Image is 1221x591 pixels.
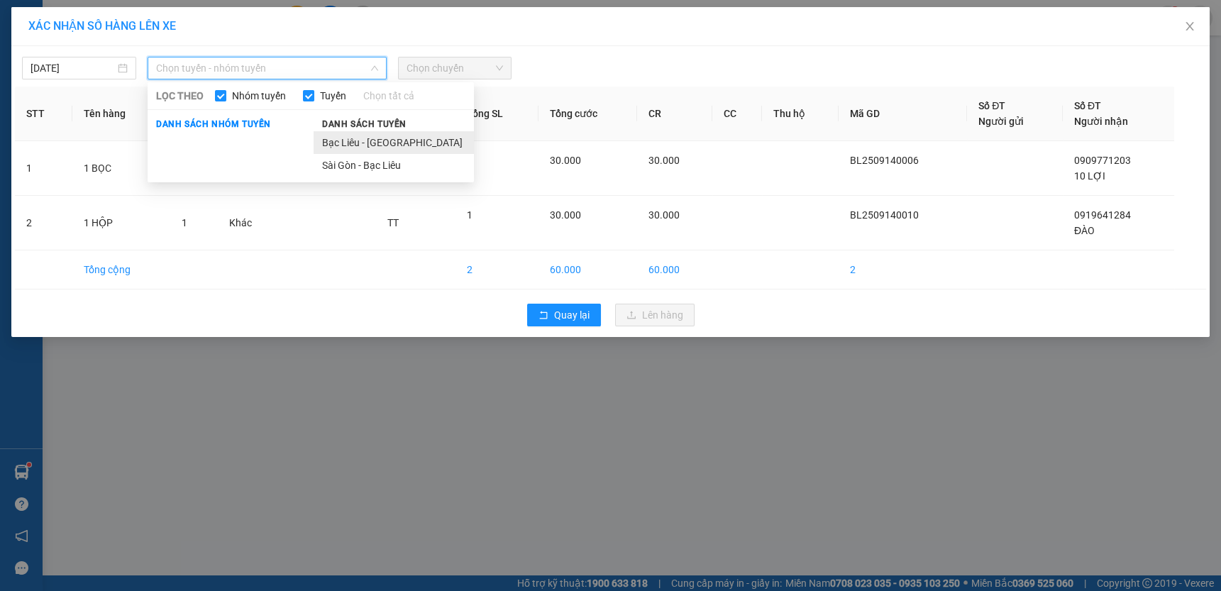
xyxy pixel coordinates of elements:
span: 0909771203 [1074,155,1131,166]
b: Nhà Xe Hà My [82,9,189,27]
li: 995 [PERSON_NAME] [6,31,270,49]
span: Tuyến [314,88,352,104]
span: 1 [182,217,187,228]
span: Người gửi [978,116,1024,127]
td: 2 [15,196,72,250]
span: 30.000 [648,155,680,166]
span: Danh sách nhóm tuyến [148,118,280,131]
th: Tên hàng [72,87,170,141]
span: Số ĐT [978,100,1005,111]
span: BL2509140006 [850,155,919,166]
span: rollback [538,310,548,321]
button: Close [1170,7,1210,47]
span: BL2509140010 [850,209,919,221]
span: XÁC NHẬN SỐ HÀNG LÊN XE [28,19,176,33]
span: 30.000 [550,155,581,166]
span: Danh sách tuyến [314,118,415,131]
span: LỌC THEO [156,88,204,104]
td: 60.000 [637,250,713,289]
span: Chọn tuyến - nhóm tuyến [156,57,378,79]
td: 1 BỌC [72,141,170,196]
a: Chọn tất cả [363,88,414,104]
b: GỬI : Bến Xe Bạc Liêu [6,89,197,112]
button: rollbackQuay lại [527,304,601,326]
td: 2 [839,250,967,289]
li: Sài Gòn - Bạc Liêu [314,154,474,177]
li: Bạc Liêu - [GEOGRAPHIC_DATA] [314,131,474,154]
span: ĐÀO [1074,225,1095,236]
th: Tổng SL [455,87,538,141]
span: Số ĐT [1074,100,1101,111]
span: TT [387,217,399,228]
td: Tổng cộng [72,250,170,289]
span: Chọn chuyến [407,57,504,79]
span: phone [82,52,93,63]
span: 10 LỢI [1074,170,1105,182]
span: Nhóm tuyến [226,88,292,104]
span: 30.000 [550,209,581,221]
td: 2 [455,250,538,289]
li: 0946 508 595 [6,49,270,67]
td: 60.000 [538,250,637,289]
span: 1 [467,209,473,221]
th: STT [15,87,72,141]
th: CR [637,87,713,141]
td: Khác [218,196,282,250]
span: Người nhận [1074,116,1128,127]
span: environment [82,34,93,45]
button: uploadLên hàng [615,304,695,326]
th: CC [712,87,762,141]
input: 14/09/2025 [31,60,115,76]
span: down [370,64,379,72]
td: 1 HỘP [72,196,170,250]
span: close [1184,21,1195,32]
span: 30.000 [648,209,680,221]
span: 0919641284 [1074,209,1131,221]
th: Tổng cước [538,87,637,141]
span: Quay lại [554,307,590,323]
td: 1 [15,141,72,196]
th: Mã GD [839,87,967,141]
th: Thu hộ [762,87,839,141]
